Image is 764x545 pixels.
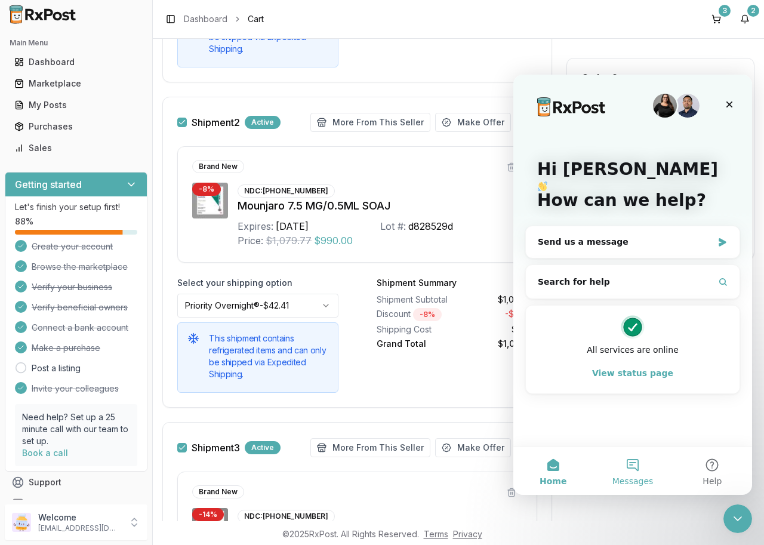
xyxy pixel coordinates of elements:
a: Terms [424,529,448,539]
div: My Posts [14,99,138,111]
div: Lot #: [380,219,406,233]
div: Mounjaro 7.5 MG/0.5ML SOAJ [238,198,522,214]
button: Sales [5,138,147,158]
iframe: Intercom live chat [513,75,752,495]
button: Marketplace [5,74,147,93]
div: Shipment Subtotal [377,294,452,306]
iframe: Intercom live chat [723,504,752,533]
p: Need help? Set up a 25 minute call with our team to set up. [22,411,130,447]
h2: Main Menu [10,38,143,48]
div: - 8 % [192,183,221,196]
p: Let's finish your setup first! [15,201,137,213]
div: d828529d [408,219,453,233]
h3: Getting started [15,177,82,192]
div: $42.41 [461,324,537,335]
div: Brand New [192,160,244,173]
a: Dashboard [184,13,227,25]
span: Invite your colleagues [32,383,119,395]
button: More From This Seller [310,438,430,457]
span: Create your account [32,241,113,253]
button: 3 [707,10,726,29]
div: Order Summary [581,73,740,82]
nav: breadcrumb [184,13,264,25]
div: Purchases [14,121,138,133]
div: Active [245,116,281,129]
button: Support [5,472,147,493]
div: Price: [238,233,263,248]
a: Book a call [22,448,68,458]
div: Discount [377,308,452,321]
img: Mounjaro 7.5 MG/0.5ML SOAJ [192,183,228,218]
div: - 8 % [413,308,442,321]
span: 88 % [15,215,33,227]
div: Active [245,441,281,454]
p: [EMAIL_ADDRESS][DOMAIN_NAME] [38,524,121,533]
div: Expires: [238,219,273,233]
button: 2 [735,10,754,29]
div: Dashboard [14,56,138,68]
div: NDC: [PHONE_NUMBER] [238,510,335,523]
span: Browse the marketplace [32,261,128,273]
div: - $89.77 [461,308,537,321]
a: Sales [10,137,143,159]
p: Welcome [38,512,121,524]
div: Shipping Cost [377,324,452,335]
div: Brand New [192,485,244,498]
span: $990.00 [314,233,353,248]
a: Privacy [453,529,482,539]
img: RxPost Logo [5,5,81,24]
div: Marketplace [14,78,138,90]
h5: This shipment contains refrigerated items and can only be shipped via Expedited Shipping. [209,332,328,380]
div: $1,079.77 [461,294,537,306]
a: Post a listing [32,362,81,374]
a: Dashboard [10,51,143,73]
div: $1,032.41 [461,338,537,350]
button: Feedback [5,493,147,515]
div: NDC: [PHONE_NUMBER] [238,184,335,198]
span: $1,079.77 [266,233,312,248]
button: Make Offer [435,438,511,457]
span: Make a purchase [32,342,100,354]
img: User avatar [12,513,31,532]
span: Feedback [29,498,69,510]
span: Shipment 2 [192,118,240,127]
div: [DATE] [276,219,309,233]
button: My Posts [5,96,147,115]
label: Select your shipping option [177,277,338,289]
a: Marketplace [10,73,143,94]
span: Verify beneficial owners [32,301,128,313]
a: My Posts [10,94,143,116]
span: Connect a bank account [32,322,128,334]
div: 2 [747,5,759,17]
div: Grand Total [377,338,452,350]
a: Purchases [10,116,143,137]
span: Cart [248,13,264,25]
button: Make Offer [435,113,511,132]
button: Dashboard [5,53,147,72]
div: Sales [14,142,138,154]
span: Verify your business [32,281,112,293]
button: Purchases [5,117,147,136]
div: Shipment Summary [377,277,457,289]
span: Shipment 3 [192,443,240,452]
div: - 14 % [192,508,224,521]
div: 3 [719,5,731,17]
